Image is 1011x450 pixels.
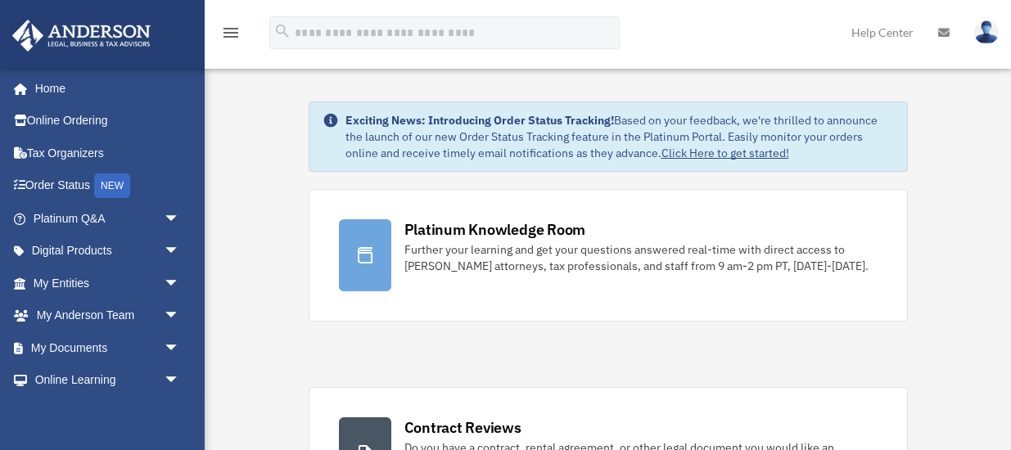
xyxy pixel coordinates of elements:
[345,112,894,161] div: Based on your feedback, we're thrilled to announce the launch of our new Order Status Tracking fe...
[974,20,999,44] img: User Pic
[164,364,196,398] span: arrow_drop_down
[661,146,789,160] a: Click Here to get started!
[164,331,196,365] span: arrow_drop_down
[7,20,156,52] img: Anderson Advisors Platinum Portal
[11,105,205,137] a: Online Ordering
[164,267,196,300] span: arrow_drop_down
[164,235,196,268] span: arrow_drop_down
[11,72,196,105] a: Home
[11,267,205,299] a: My Entitiesarrow_drop_down
[404,241,878,274] div: Further your learning and get your questions answered real-time with direct access to [PERSON_NAM...
[404,417,521,438] div: Contract Reviews
[221,29,241,43] a: menu
[11,299,205,332] a: My Anderson Teamarrow_drop_down
[11,169,205,203] a: Order StatusNEW
[164,202,196,236] span: arrow_drop_down
[404,219,586,240] div: Platinum Knowledge Room
[221,23,241,43] i: menu
[273,22,291,40] i: search
[309,189,908,322] a: Platinum Knowledge Room Further your learning and get your questions answered real-time with dire...
[11,137,205,169] a: Tax Organizers
[11,364,205,397] a: Online Learningarrow_drop_down
[11,202,205,235] a: Platinum Q&Aarrow_drop_down
[164,299,196,333] span: arrow_drop_down
[345,113,614,128] strong: Exciting News: Introducing Order Status Tracking!
[11,331,205,364] a: My Documentsarrow_drop_down
[94,173,130,198] div: NEW
[11,235,205,268] a: Digital Productsarrow_drop_down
